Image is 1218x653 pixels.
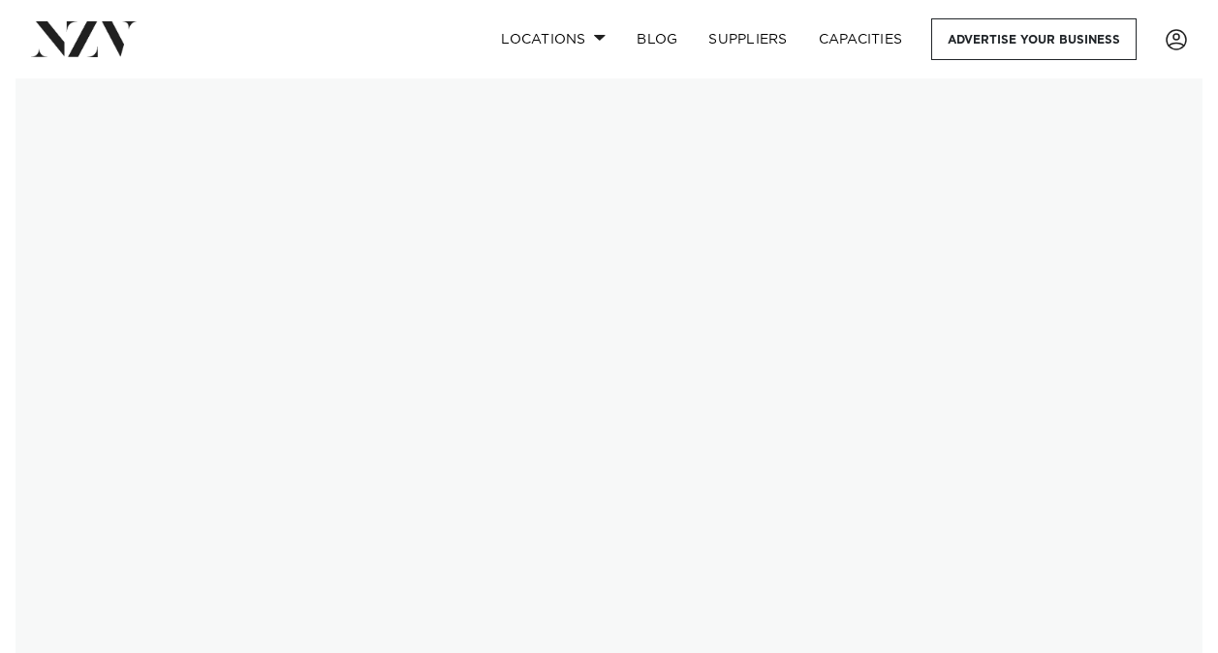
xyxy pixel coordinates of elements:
a: Advertise your business [931,18,1137,60]
a: BLOG [621,18,693,60]
img: nzv-logo.png [31,21,137,56]
a: Capacities [803,18,919,60]
a: Locations [485,18,621,60]
a: SUPPLIERS [693,18,802,60]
